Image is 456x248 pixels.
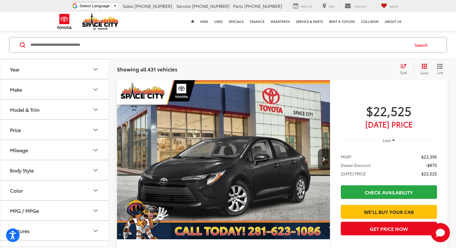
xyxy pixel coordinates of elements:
[358,12,382,31] a: Collision
[390,4,398,8] span: Saved
[400,70,407,75] span: Sort
[92,66,99,73] div: Year
[82,13,118,30] img: Space City Toyota
[318,149,330,170] button: Next image
[318,3,339,9] a: Map
[92,187,99,194] div: Color
[341,171,366,177] span: [DATE] PRICE
[289,3,317,9] a: Service
[123,3,133,9] span: Sales
[431,223,450,242] button: Toggle Chat Window
[80,4,110,8] span: Select Language
[341,185,437,199] a: Check Availability
[0,140,109,160] button: MileageMileage
[80,4,117,8] a: Select Language​
[10,208,39,213] div: MPG / MPGe
[117,80,331,240] img: 2025 Toyota Corolla LE
[53,12,76,31] img: Toyota
[0,221,109,240] button: FeaturesFeatures
[421,154,437,160] span: $23,395
[329,4,334,8] span: Map
[92,167,99,174] div: Body Style
[0,181,109,200] button: ColorColor
[117,80,331,239] div: 2025 Toyota Corolla LE 0
[293,12,326,31] a: Service & Parts
[247,12,268,31] a: Finance
[383,137,391,143] span: Less
[10,187,23,193] div: Color
[421,171,437,177] span: $22,525
[341,154,353,160] span: MSRP:
[426,162,437,168] span: -$870
[192,3,230,9] span: [PHONE_NUMBER]
[92,126,99,133] div: Price
[376,3,403,9] a: My Saved Vehicles
[30,38,409,52] input: Search by Make, Model, or Keyword
[0,59,109,79] button: YearYear
[244,3,282,9] span: [PHONE_NUMBER]
[437,70,443,75] span: List
[111,4,112,8] span: ​
[432,64,448,76] button: List View
[409,38,436,53] button: Search
[92,146,99,154] div: Mileage
[197,12,211,31] a: New
[211,12,226,31] a: Used
[340,3,372,9] a: Contact
[0,80,109,99] button: MakeMake
[92,207,99,214] div: MPG / MPGe
[341,103,437,118] span: $22,525
[341,121,437,127] span: [DATE] Price
[188,12,197,31] a: Home
[0,201,109,220] button: MPG / MPGeMPG / MPGe
[420,71,428,76] span: Grid
[341,222,437,235] button: Get Price Now
[176,3,191,9] span: Service
[233,3,243,9] span: Parts
[397,64,413,76] button: Select sort value
[226,12,247,31] a: Specials
[10,147,28,153] div: Mileage
[380,135,398,146] button: Less
[341,205,437,218] a: We'll Buy Your Car
[326,12,358,31] a: Rent a Toyota
[382,12,404,31] a: About Us
[92,227,99,234] div: Features
[0,120,109,140] button: PricePrice
[92,106,99,113] div: Model & Trim
[117,80,331,239] a: 2025 Toyota Corolla LE2025 Toyota Corolla LE2025 Toyota Corolla LE2025 Toyota Corolla LE
[341,162,371,168] span: Dealer Discount
[268,12,293,31] a: SmartPath
[92,86,99,93] div: Make
[0,100,109,119] button: Model & TrimModel & Trim
[117,66,177,73] span: Showing all 431 vehicles
[10,228,30,234] div: Features
[113,4,117,8] span: ▼
[353,4,367,8] span: Contact
[0,160,109,180] button: Body StyleBody Style
[413,64,432,76] button: Grid View
[135,3,172,9] span: [PHONE_NUMBER]
[10,107,40,112] div: Model & Trim
[431,223,450,242] svg: Start Chat
[10,167,34,173] div: Body Style
[10,127,21,133] div: Price
[10,66,20,72] div: Year
[301,4,312,8] span: Service
[10,86,22,92] div: Make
